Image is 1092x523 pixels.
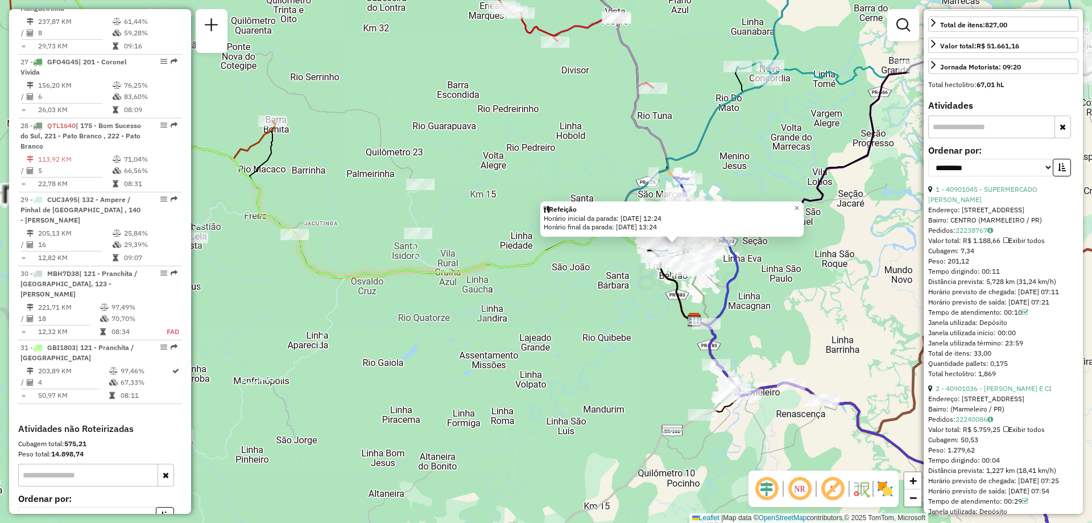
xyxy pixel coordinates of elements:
[928,446,975,454] span: Peso: 1.279,62
[20,390,26,401] td: =
[27,241,34,248] i: Total de Atividades
[113,156,121,163] i: % de utilização do peso
[928,59,1078,74] a: Jornada Motorista: 09:20
[111,326,155,337] td: 08:34
[171,58,177,65] em: Rota exportada
[160,270,167,277] em: Opções
[928,348,1078,359] div: Total de itens: 33,00
[928,17,1078,32] a: Total de itens:827,00
[928,143,1078,157] label: Ordenar por:
[20,27,26,39] td: /
[38,326,100,337] td: 12,32 KM
[928,100,1078,111] h4: Atividades
[113,93,121,100] i: % de utilização da cubagem
[38,178,112,190] td: 22,78 KM
[27,304,34,311] i: Distância Total
[155,326,180,337] td: FAD
[38,154,112,165] td: 113,92 KM
[113,18,121,25] i: % de utilização do peso
[38,91,112,102] td: 6
[692,514,719,522] a: Leaflet
[47,343,76,352] span: GBI1803
[38,302,100,313] td: 221,71 KM
[38,228,112,239] td: 205,13 KM
[20,313,26,324] td: /
[38,16,112,27] td: 237,87 KM
[819,475,846,503] span: Exibir rótulo
[20,239,26,250] td: /
[120,377,171,388] td: 67,33%
[27,18,34,25] i: Distância Total
[27,379,34,386] i: Total de Atividades
[38,40,112,52] td: 29,73 KM
[20,343,134,362] span: 31 -
[123,154,177,165] td: 71,04%
[689,513,928,523] div: Map data © contributors,© 2025 TomTom, Microsoft
[928,225,1078,236] div: Pedidos:
[928,38,1078,53] a: Valor total:R$ 51.661,16
[171,122,177,129] em: Rota exportada
[928,328,1078,338] div: Janela utilizada início: 00:00
[27,167,34,174] i: Total de Atividades
[987,227,993,234] i: Observações
[987,416,993,423] i: Observações
[977,42,1019,50] strong: R$ 51.661,16
[38,104,112,116] td: 26,03 KM
[123,252,177,263] td: 09:07
[27,93,34,100] i: Total de Atividades
[123,104,177,116] td: 08:09
[160,344,167,351] em: Opções
[20,195,140,224] span: | 132 - Ampere / Pinhal de [GEOGRAPHIC_DATA] , 140 - [PERSON_NAME]
[20,57,127,76] span: | 201 - Coronel Vivida
[38,252,112,263] td: 12,82 KM
[928,236,1078,246] div: Valor total: R$ 1.188,66
[928,466,1078,476] div: Distância prevista: 1,227 km (18,41 km/h)
[123,228,177,239] td: 25,84%
[928,404,1078,414] div: Bairro: (Marmeleiro / PR)
[113,43,118,50] i: Tempo total em rota
[20,121,141,150] span: | 175 - Bom Sucesso do Sul, 221 - Pato Branco , 222 - Pato Branco
[928,185,1037,204] a: 1 - 40901045 - SUPERMERCADO [PERSON_NAME]
[20,377,26,388] td: /
[109,392,115,399] i: Tempo total em rota
[928,266,1078,277] div: Tempo dirigindo: 00:11
[123,27,177,39] td: 59,28%
[18,423,182,434] h4: Atividades não Roteirizadas
[171,196,177,203] em: Rota exportada
[113,106,118,113] i: Tempo total em rota
[113,167,121,174] i: % de utilização da cubagem
[928,425,1078,435] div: Valor total: R$ 5.759,25
[27,230,34,237] i: Distância Total
[928,414,1078,425] div: Pedidos:
[113,254,118,261] i: Tempo total em rota
[928,205,1078,215] div: Endereço: [STREET_ADDRESS]
[928,486,1078,496] div: Horário previsto de saída: [DATE] 07:54
[928,287,1078,297] div: Horário previsto de chegada: [DATE] 07:11
[1003,425,1045,434] span: Exibir todos
[928,455,1078,466] div: Tempo dirigindo: 00:04
[38,390,109,401] td: 50,97 KM
[38,165,112,176] td: 5
[940,62,1021,72] div: Jornada Motorista: 09:20
[38,365,109,377] td: 203,89 KM
[200,14,223,39] a: Nova sessão e pesquisa
[904,489,921,506] a: Zoom out
[909,491,917,505] span: −
[113,230,121,237] i: % de utilização do peso
[123,239,177,250] td: 29,39%
[759,514,807,522] a: OpenStreetMap
[123,80,177,91] td: 76,25%
[20,121,141,150] span: 28 -
[113,241,121,248] i: % de utilização da cubagem
[123,40,177,52] td: 09:16
[928,369,1078,379] div: Total hectolitro: 1,869
[544,214,800,223] div: Horário inicial da parada: [DATE] 12:24
[549,205,577,213] strong: Refeição
[171,344,177,351] em: Rota exportada
[928,257,969,265] span: Peso: 201,12
[100,304,109,311] i: % de utilização do peso
[111,313,155,324] td: 70,70%
[940,20,1007,30] div: Total de itens:
[27,315,34,322] i: Total de Atividades
[171,270,177,277] em: Rota exportada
